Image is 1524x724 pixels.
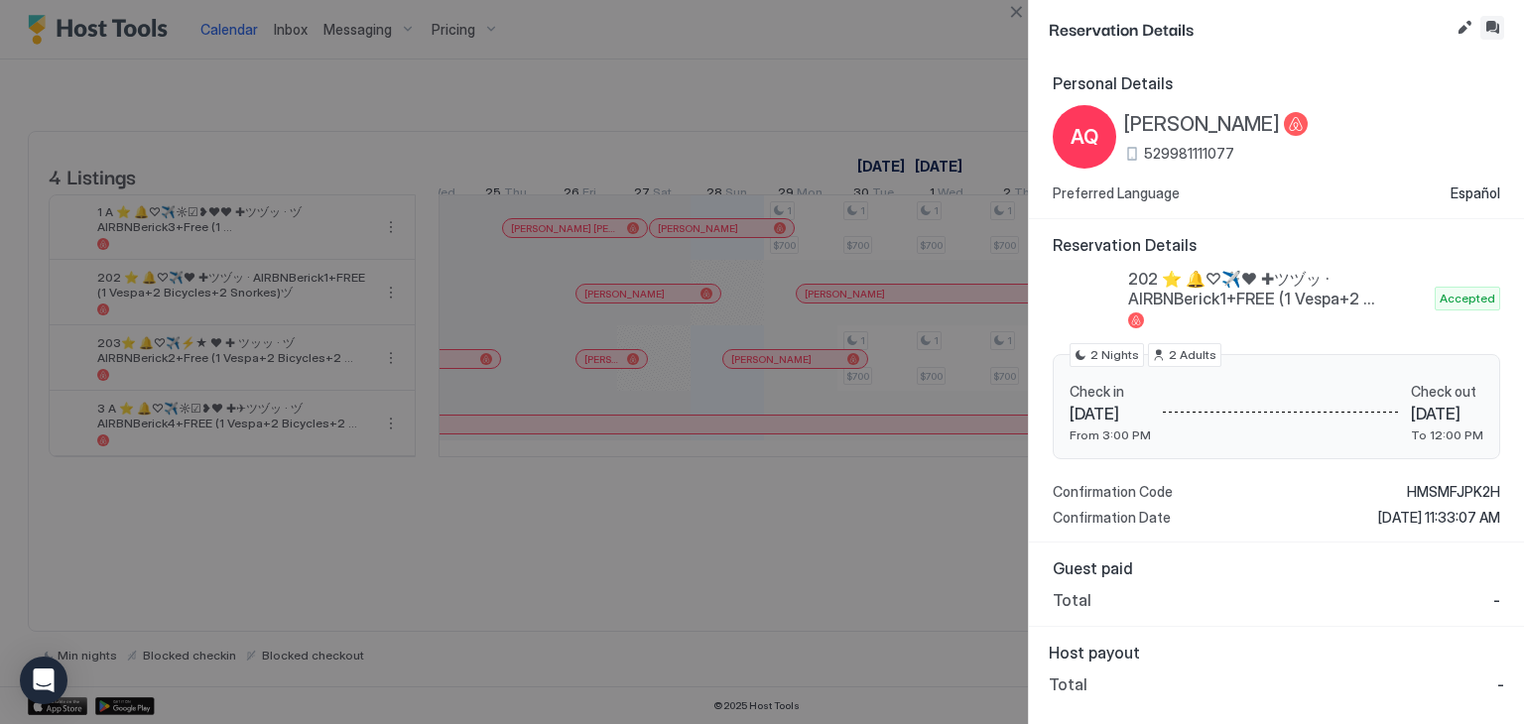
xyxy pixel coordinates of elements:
[1407,483,1500,501] span: HMSMFJPK2H
[1411,404,1483,423] span: [DATE]
[1497,674,1504,694] span: -
[1053,558,1500,578] span: Guest paid
[1049,16,1449,41] span: Reservation Details
[1053,267,1116,330] div: listing image
[1053,483,1173,501] span: Confirmation Code
[1071,122,1098,152] span: AQ
[1144,145,1234,163] span: 529981111077
[1049,643,1504,663] span: Host payout
[1053,509,1171,527] span: Confirmation Date
[1169,346,1216,364] span: 2 Adults
[1124,112,1280,137] span: [PERSON_NAME]
[1070,427,1151,442] span: From 3:00 PM
[1128,269,1427,308] span: 202 ⭐️ 🔔♡✈️❤ ✚ツヅッ · AIRBNBerick1+FREE (1 Vespa+2 Bicycles+2 Snorkes)ヅ
[1049,674,1087,694] span: Total
[1411,427,1483,442] span: To 12:00 PM
[1451,184,1500,202] span: Español
[1378,509,1500,527] span: [DATE] 11:33:07 AM
[1070,404,1151,423] span: [DATE]
[1053,184,1180,202] span: Preferred Language
[1440,290,1495,307] span: Accepted
[1070,383,1151,401] span: Check in
[20,657,67,704] div: Open Intercom Messenger
[1053,590,1091,610] span: Total
[1053,235,1500,255] span: Reservation Details
[1480,16,1504,40] button: Inbox
[1493,590,1500,610] span: -
[1053,73,1500,93] span: Personal Details
[1453,16,1476,40] button: Edit reservation
[1090,346,1139,364] span: 2 Nights
[1411,383,1483,401] span: Check out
